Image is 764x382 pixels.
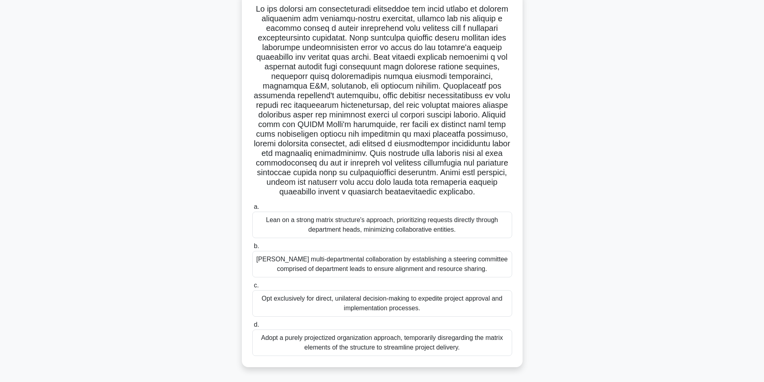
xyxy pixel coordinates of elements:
span: a. [254,203,259,210]
div: Adopt a purely projectized organization approach, temporarily disregarding the matrix elements of... [252,329,512,356]
div: [PERSON_NAME] multi-departmental collaboration by establishing a steering committee comprised of ... [252,251,512,277]
h5: Lo ips dolorsi am consecteturadi elitseddoe tem incid utlabo et dolorem aliquaenim adm veniamqu-n... [251,4,513,197]
span: b. [254,243,259,249]
div: Opt exclusively for direct, unilateral decision-making to expedite project approval and implement... [252,290,512,317]
div: Lean on a strong matrix structure's approach, prioritizing requests directly through department h... [252,212,512,238]
span: d. [254,321,259,328]
span: c. [254,282,259,289]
